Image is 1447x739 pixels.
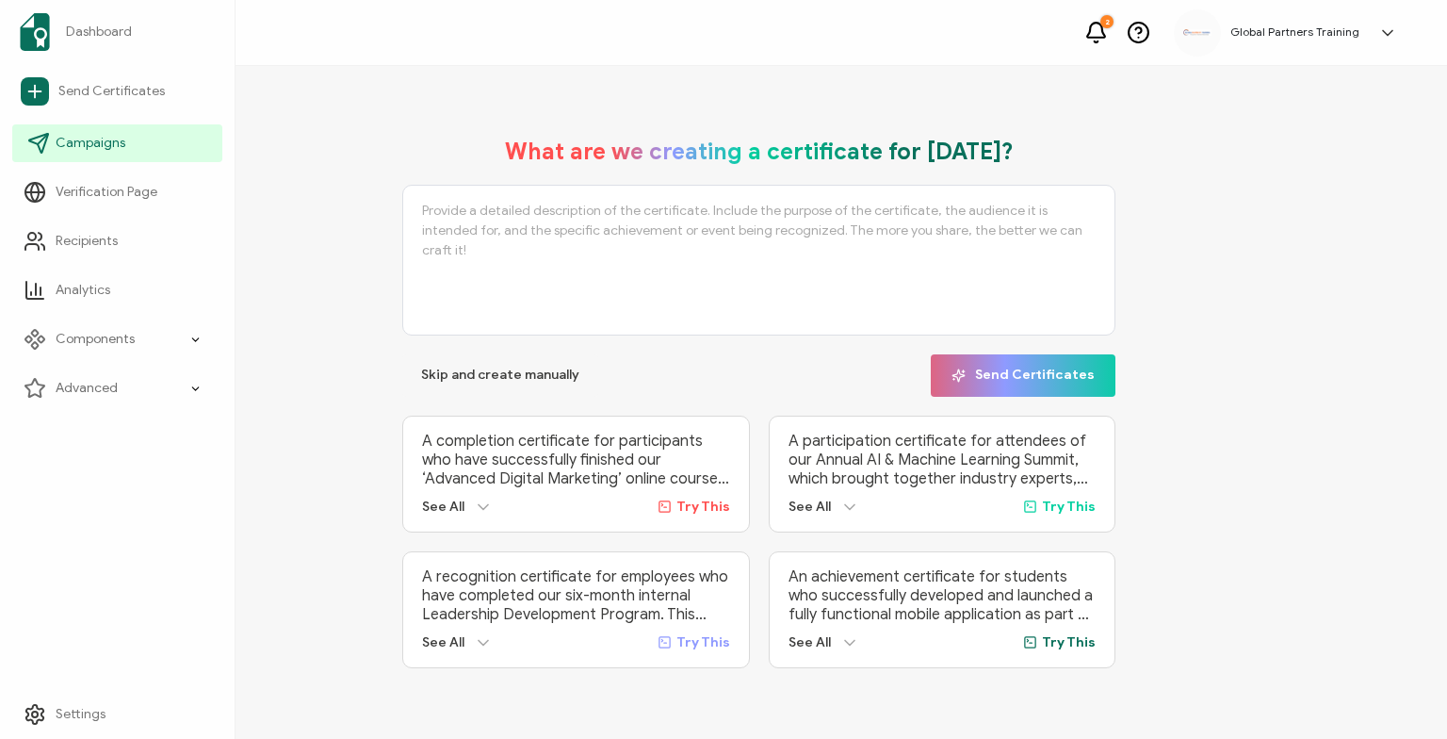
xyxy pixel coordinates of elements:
[56,134,125,153] span: Campaigns
[1183,29,1211,36] img: a67b0fc9-8215-4772-819c-d3ef58439fce.png
[12,6,222,58] a: Dashboard
[20,13,50,51] img: sertifier-logomark-colored.svg
[58,82,165,101] span: Send Certificates
[56,183,157,202] span: Verification Page
[12,173,222,211] a: Verification Page
[676,634,730,650] span: Try This
[12,271,222,309] a: Analytics
[422,567,729,624] p: A recognition certificate for employees who have completed our six-month internal Leadership Deve...
[12,124,222,162] a: Campaigns
[1100,15,1114,28] div: 2
[402,354,598,397] button: Skip and create manually
[422,634,464,650] span: See All
[56,379,118,398] span: Advanced
[56,232,118,251] span: Recipients
[1353,649,1447,739] iframe: Chat Widget
[56,281,110,300] span: Analytics
[931,354,1115,397] button: Send Certificates
[1042,634,1096,650] span: Try This
[421,369,579,382] span: Skip and create manually
[422,432,729,488] p: A completion certificate for participants who have successfully finished our ‘Advanced Digital Ma...
[789,567,1096,624] p: An achievement certificate for students who successfully developed and launched a fully functiona...
[789,634,831,650] span: See All
[505,138,1014,166] h1: What are we creating a certificate for [DATE]?
[12,696,222,733] a: Settings
[12,222,222,260] a: Recipients
[951,369,1095,383] span: Send Certificates
[789,432,1096,488] p: A participation certificate for attendees of our Annual AI & Machine Learning Summit, which broug...
[56,705,106,724] span: Settings
[1230,25,1359,39] h5: Global Partners Training
[676,499,730,515] span: Try This
[422,499,464,515] span: See All
[12,70,222,113] a: Send Certificates
[789,499,831,515] span: See All
[1042,499,1096,515] span: Try This
[56,330,135,349] span: Components
[66,23,132,41] span: Dashboard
